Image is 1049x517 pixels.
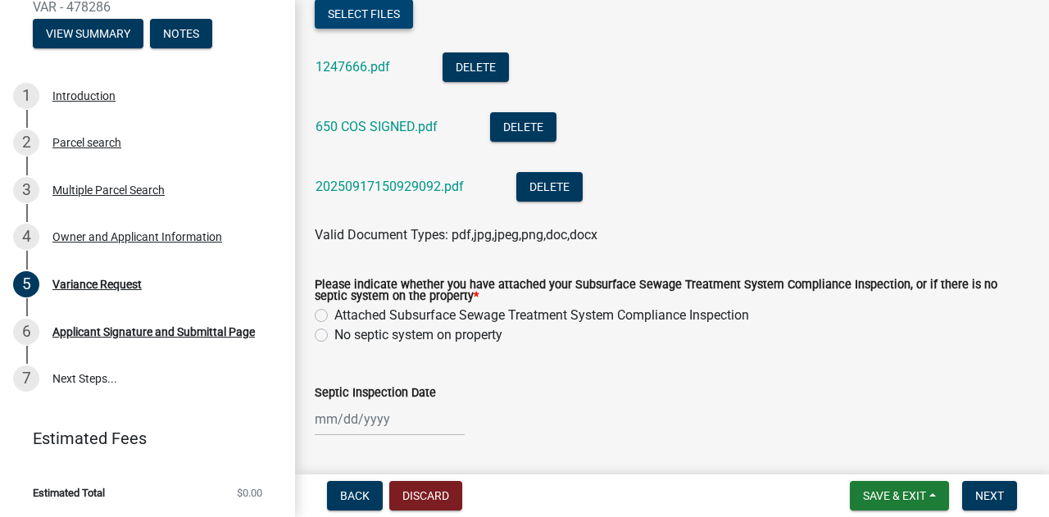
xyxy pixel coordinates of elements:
[850,481,949,510] button: Save & Exit
[490,120,556,135] wm-modal-confirm: Delete Document
[33,488,105,498] span: Estimated Total
[389,481,462,510] button: Discard
[516,172,583,202] button: Delete
[315,279,1029,303] label: Please indicate whether you have attached your Subsurface Sewage Treatment System Compliance Insp...
[13,319,39,345] div: 6
[13,177,39,203] div: 3
[443,60,509,75] wm-modal-confirm: Delete Document
[490,112,556,142] button: Delete
[13,365,39,392] div: 7
[52,231,222,243] div: Owner and Applicant Information
[316,179,464,194] a: 20250917150929092.pdf
[52,184,165,196] div: Multiple Parcel Search
[334,325,502,345] label: No septic system on property
[13,422,269,455] a: Estimated Fees
[52,279,142,290] div: Variance Request
[52,326,255,338] div: Applicant Signature and Submittal Page
[516,179,583,195] wm-modal-confirm: Delete Document
[150,28,212,41] wm-modal-confirm: Notes
[150,19,212,48] button: Notes
[13,271,39,297] div: 5
[52,90,116,102] div: Introduction
[975,489,1004,502] span: Next
[316,59,390,75] a: 1247666.pdf
[315,388,436,399] label: Septic Inspection Date
[13,224,39,250] div: 4
[52,137,121,148] div: Parcel search
[33,19,143,48] button: View Summary
[315,227,597,243] span: Valid Document Types: pdf,jpg,jpeg,png,doc,docx
[962,481,1017,510] button: Next
[340,489,370,502] span: Back
[863,489,926,502] span: Save & Exit
[13,129,39,156] div: 2
[443,52,509,82] button: Delete
[33,28,143,41] wm-modal-confirm: Summary
[315,402,465,436] input: mm/dd/yyyy
[237,488,262,498] span: $0.00
[334,306,749,325] label: Attached Subsurface Sewage Treatment System Compliance Inspection
[316,119,438,134] a: 650 COS SIGNED.pdf
[13,83,39,109] div: 1
[327,481,383,510] button: Back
